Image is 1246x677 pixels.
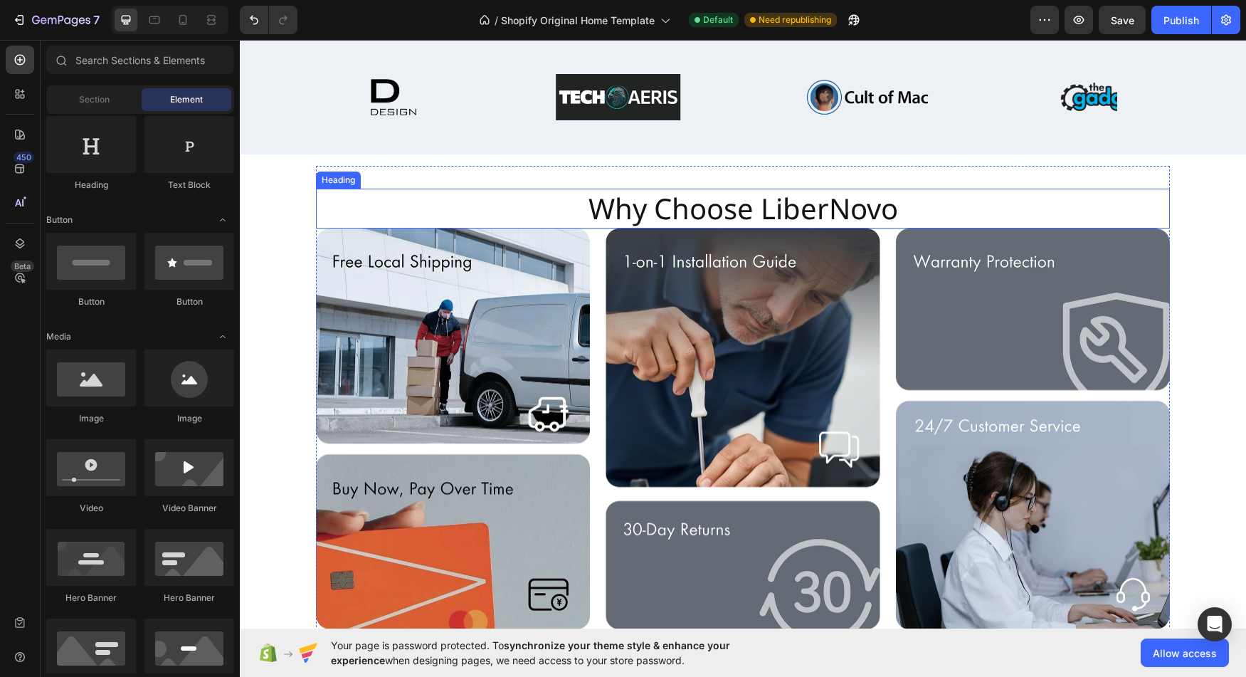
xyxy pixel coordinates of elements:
div: Heading [46,179,136,191]
span: synchronize your theme style & enhance your experience [331,639,730,666]
div: Beta [11,261,34,272]
span: Allow access [1153,646,1217,661]
img: why_us_pc_2400x_5a26f34e-c2d9-4c05-b985-98d54059cb73.webp [76,189,930,590]
iframe: Design area [240,40,1246,629]
span: Section [79,93,110,106]
div: Video Banner [144,502,234,515]
button: Save [1099,6,1146,34]
span: Default [703,14,733,26]
span: Button [46,214,73,226]
div: Hero Banner [46,592,136,604]
input: Search Sections & Elements [46,46,234,74]
div: Hero Banner [144,592,234,604]
span: Element [170,93,203,106]
div: Undo/Redo [240,6,297,34]
button: Allow access [1141,639,1229,667]
div: Publish [1163,13,1199,28]
span: Your page is password protected. To when designing pages, we need access to your store password. [331,638,786,668]
div: Button [144,295,234,308]
h2: Why Choose LiberNovo [347,149,660,189]
div: Image [144,412,234,425]
button: Publish [1151,6,1211,34]
div: Video [46,502,136,515]
span: Toggle open [211,325,234,348]
div: Image [46,412,136,425]
div: Button [46,295,136,308]
span: Need republishing [759,14,831,26]
span: Save [1111,14,1134,26]
button: 7 [6,6,106,34]
span: Shopify Original Home Template [501,13,655,28]
div: Open Intercom Messenger [1198,607,1232,641]
div: 450 [14,152,34,163]
span: Toggle open [211,209,234,231]
p: 7 [93,11,100,28]
span: / [495,13,498,28]
span: Media [46,330,71,343]
div: Heading [79,134,118,147]
div: Text Block [144,179,234,191]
